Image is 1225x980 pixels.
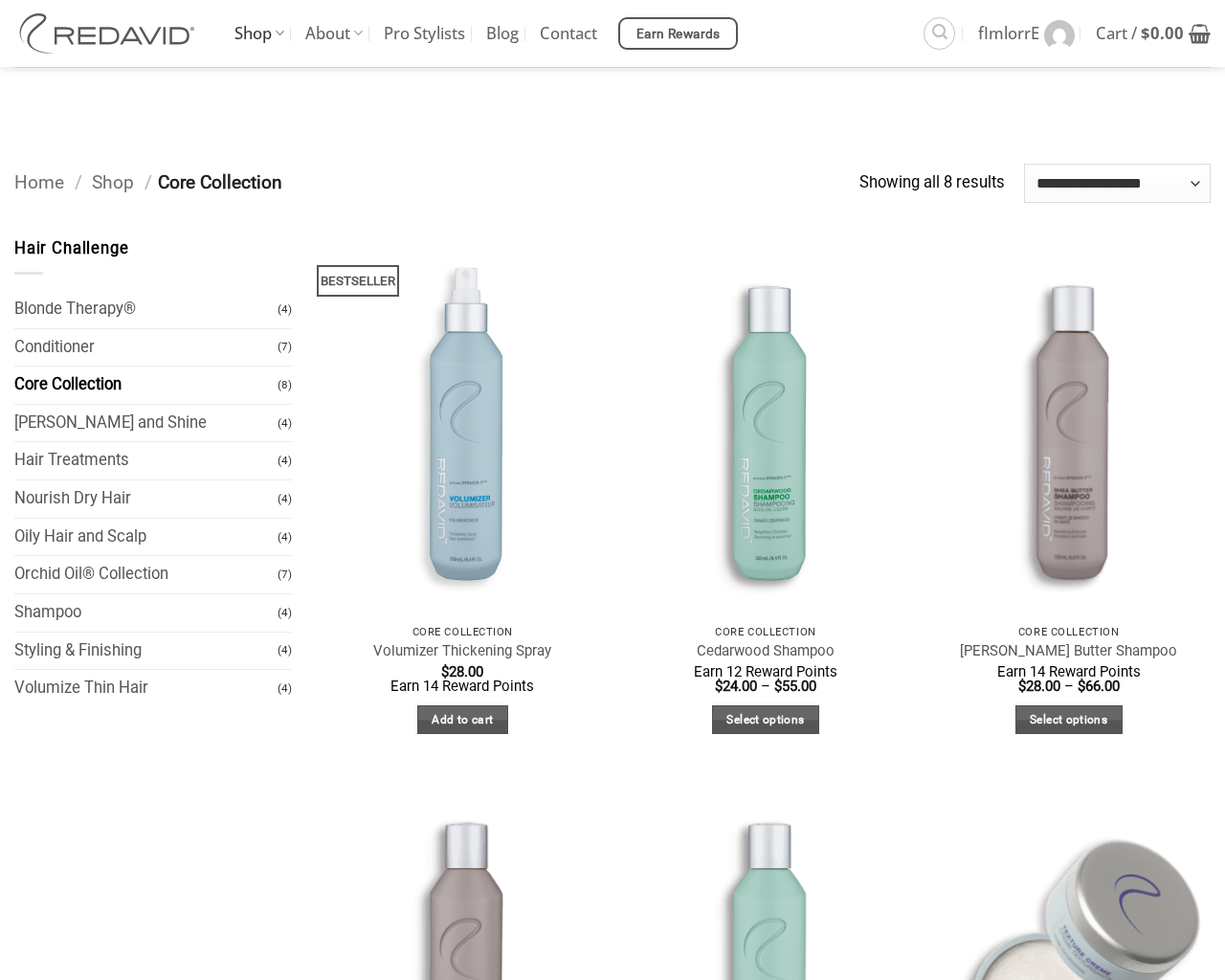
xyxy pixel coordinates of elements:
a: Search [924,17,955,49]
span: Earn 14 Reward Points [997,663,1141,680]
img: REDAVID Salon Products | United States [14,13,206,54]
p: Showing all 8 results [859,170,1005,196]
img: REDAVID Volumizer Thickening Spray - 1 1 [321,236,605,615]
a: Volumizer Thickening Spray [373,642,551,660]
span: $ [715,678,723,695]
bdi: 66.00 [1078,678,1120,695]
span: / [145,171,152,193]
p: Core Collection [936,626,1201,638]
span: Earn 12 Reward Points [694,663,837,680]
a: Cedarwood Shampoo [697,642,835,660]
a: Select options for “Shea Butter Shampoo” [1015,705,1123,735]
a: Styling & Finishing [14,633,278,670]
span: $ [1141,22,1150,44]
span: / [75,171,82,193]
span: (4) [278,293,292,326]
span: (4) [278,444,292,478]
a: Conditioner [14,329,278,367]
span: $ [1078,678,1085,695]
span: (7) [278,558,292,591]
a: Shampoo [14,594,278,632]
a: Core Collection [14,367,278,404]
span: (4) [278,521,292,554]
a: [PERSON_NAME] and Shine [14,405,278,442]
a: Add to cart: “Volumizer Thickening Spray” [417,705,508,735]
a: Select options for “Cedarwood Shampoo” [712,705,819,735]
span: (4) [278,482,292,516]
p: Core Collection [330,626,595,638]
bdi: 55.00 [774,678,816,695]
a: Nourish Dry Hair [14,480,278,518]
a: Home [14,171,64,193]
span: $ [774,678,782,695]
span: (4) [278,634,292,667]
bdi: 28.00 [441,663,483,680]
span: (8) [278,368,292,402]
span: (7) [278,330,292,364]
span: Earn 14 Reward Points [390,678,534,695]
a: [PERSON_NAME] Butter Shampoo [960,642,1177,660]
bdi: 0.00 [1141,22,1184,44]
span: – [1064,678,1074,695]
img: REDAVID Cedarwood Shampoo - 1 [623,236,907,615]
span: – [761,678,770,695]
span: Hair Challenge [14,239,129,257]
select: Shop order [1024,164,1211,202]
span: Cart / [1096,10,1184,57]
span: (4) [278,407,292,440]
span: $ [1018,678,1026,695]
p: Core Collection [633,626,898,638]
span: fImlorrE [978,10,1039,57]
a: Volumize Thin Hair [14,670,278,707]
span: $ [441,663,449,680]
bdi: 28.00 [1018,678,1060,695]
bdi: 24.00 [715,678,757,695]
span: (4) [278,596,292,630]
nav: Breadcrumb [14,168,859,198]
a: Oily Hair and Scalp [14,519,278,556]
span: (4) [278,672,292,705]
span: Earn Rewards [636,24,721,45]
img: REDAVID Shea Butter Shampoo [926,236,1211,615]
a: Earn Rewards [618,17,738,50]
a: Hair Treatments [14,442,278,479]
a: Shop [92,171,134,193]
a: Blonde Therapy® [14,291,278,328]
a: Orchid Oil® Collection [14,556,278,593]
